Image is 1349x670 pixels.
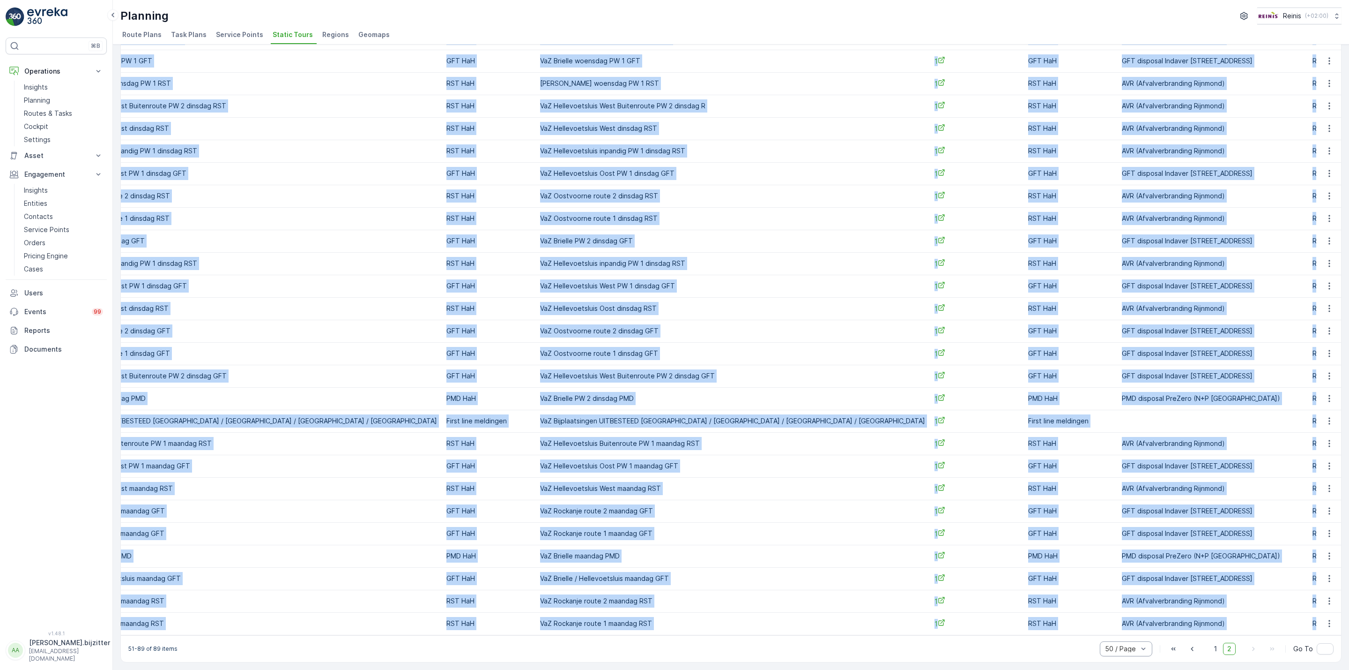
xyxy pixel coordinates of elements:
td: VaZ Hellevoetsluis inpandig PW 1 dinsdag RST [535,252,930,275]
a: Cases [20,263,107,276]
td: VaZ Bijplaatsingen UITBESTEED [GEOGRAPHIC_DATA] / [GEOGRAPHIC_DATA] / [GEOGRAPHIC_DATA] / [GEOGRA... [47,410,442,432]
span: Static Tours [273,30,313,39]
button: Asset [6,146,107,165]
td: VaZ Hellevoetsluis West Buitenroute PW 2 dinsdag GFT [535,365,930,387]
td: RST HaH [442,297,535,320]
td: RST HaH [442,432,535,455]
span: 1 [934,281,1019,291]
span: 1 [934,259,1019,269]
a: 1 [934,484,1019,494]
td: GFT HaH [442,567,535,590]
span: 1 [934,169,1019,179]
td: AVR (Afvalverbranding Rijnmond) [1117,185,1308,207]
p: Events [24,307,86,316]
a: 1 [934,461,1019,471]
button: Engagement [6,165,107,184]
a: 1 [934,529,1019,539]
td: GFT disposal Indaver [STREET_ADDRESS] [1117,230,1308,252]
td: PMD disposal PreZero (N+P [GEOGRAPHIC_DATA]) [1117,545,1308,567]
a: Settings [20,133,107,146]
a: 1 [934,146,1019,156]
td: AVR (Afvalverbranding Rijnmond) [1117,95,1308,117]
a: Events99 [6,302,107,321]
a: 1 [934,304,1019,314]
td: VaZ Oostvoorne route 1 dinsdag GFT [535,342,930,365]
p: Routes & Tasks [24,109,72,118]
a: Planning [20,94,107,107]
a: 1 [934,214,1019,224]
a: Documents [6,340,107,359]
td: AVR (Afvalverbranding Rijnmond) [1117,72,1308,95]
p: Reinis [1283,11,1301,21]
p: Asset [24,151,88,160]
a: Service Points [20,223,107,236]
td: AVR (Afvalverbranding Rijnmond) [1117,590,1308,612]
td: RST HaH [442,590,535,612]
td: AVR (Afvalverbranding Rijnmond) [1117,140,1308,162]
span: 1 [934,56,1019,66]
p: [PERSON_NAME].bijzitter [29,638,110,647]
p: Documents [24,345,103,354]
td: RST HaH [442,140,535,162]
td: GFT HaH [442,162,535,185]
td: AVR (Afvalverbranding Rijnmond) [1117,117,1308,140]
td: VaZ Hellevoetsluis West dinsdag RST [47,117,442,140]
a: Insights [20,81,107,94]
td: VaZ Hellevoetsluis inpandig PW 1 dinsdag RST [535,140,930,162]
p: Contacts [24,212,53,221]
td: RST HaH [1023,590,1117,612]
a: 1 [934,551,1019,561]
td: VaZ Rockanje route 1 maandag RST [47,612,442,635]
a: 1 [934,394,1019,404]
td: PMD disposal PreZero (N+P [GEOGRAPHIC_DATA]) [1117,387,1308,410]
span: 1 [1210,643,1221,655]
td: AVR (Afvalverbranding Rijnmond) [1117,297,1308,320]
a: Orders [20,236,107,249]
td: RST HaH [1023,252,1117,275]
div: AA [8,643,23,658]
td: RST HaH [1023,185,1117,207]
td: VaZ Oostvoorne route 2 dinsdag RST [47,185,442,207]
td: GFT HaH [1023,50,1117,72]
p: 99 [94,308,101,316]
td: [PERSON_NAME] woensdag PW 1 RST [47,72,442,95]
a: 1 [934,371,1019,381]
td: AVR (Afvalverbranding Rijnmond) [1117,432,1308,455]
td: GFT disposal Indaver [STREET_ADDRESS] [1117,522,1308,545]
td: VaZ Hellevoetsluis West maandag RST [535,477,930,500]
td: GFT HaH [442,522,535,545]
p: Cockpit [24,122,48,131]
td: VaZ Brielle woensdag PW 1 GFT [47,50,442,72]
span: 2 [1223,643,1236,655]
p: Users [24,288,103,298]
td: PMD HaH [442,545,535,567]
td: GFT HaH [1023,320,1117,342]
span: 1 [934,506,1019,516]
span: Route Plans [122,30,162,39]
span: 1 [934,596,1019,606]
a: 1 [934,191,1019,201]
a: 1 [934,439,1019,449]
a: Pricing Engine [20,249,107,263]
a: Cockpit [20,120,107,133]
td: RST HaH [1023,117,1117,140]
p: Insights [24,83,48,92]
p: 51-89 of 89 items [128,645,178,653]
td: First line meldingen [442,410,535,432]
td: GFT HaH [1023,567,1117,590]
a: 1 [934,124,1019,134]
td: PMD HaH [1023,545,1117,567]
td: GFT HaH [1023,365,1117,387]
td: GFT HaH [442,342,535,365]
a: Reports [6,321,107,340]
td: VaZ Oostvoorne route 1 dinsdag RST [47,207,442,230]
p: Orders [24,238,45,248]
td: VaZ Hellevoetsluis West Buitenroute PW 2 dinsdag GFT [47,365,442,387]
td: VaZ Rockanje route 2 maandag RST [47,590,442,612]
